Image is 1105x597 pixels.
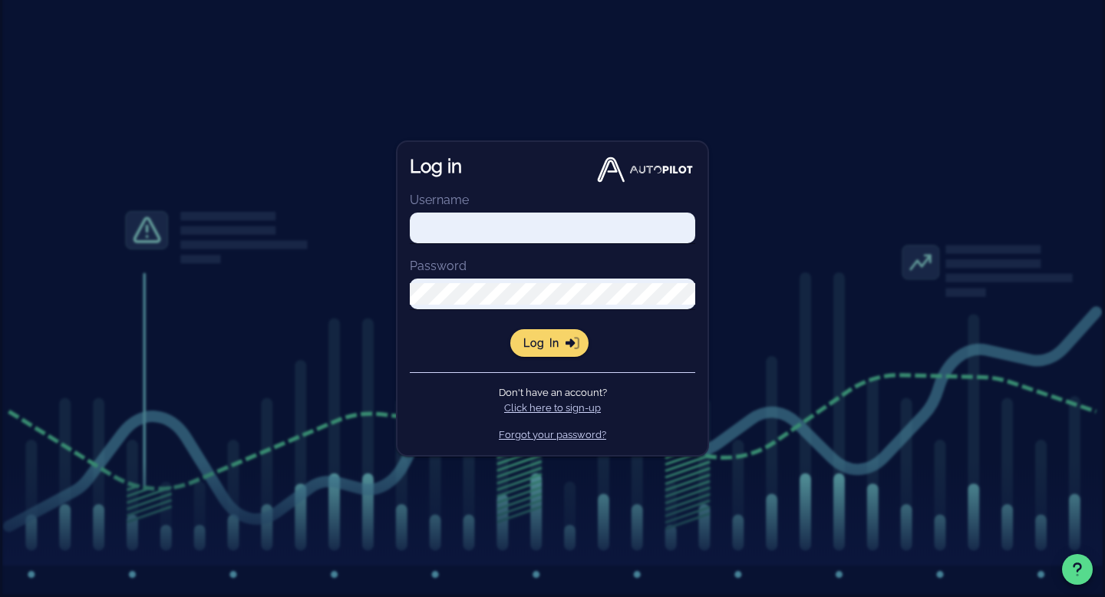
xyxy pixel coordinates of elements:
[410,385,695,415] p: Don't have an account?
[504,402,601,414] a: Click here to sign-up
[410,193,469,207] label: Username
[510,329,589,357] button: Log in
[595,154,695,185] img: Autopilot
[523,336,577,350] span: Log in
[410,154,462,179] h1: Log in
[410,259,467,273] label: Password
[499,429,606,440] a: Forgot your password?
[1062,554,1093,585] button: Support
